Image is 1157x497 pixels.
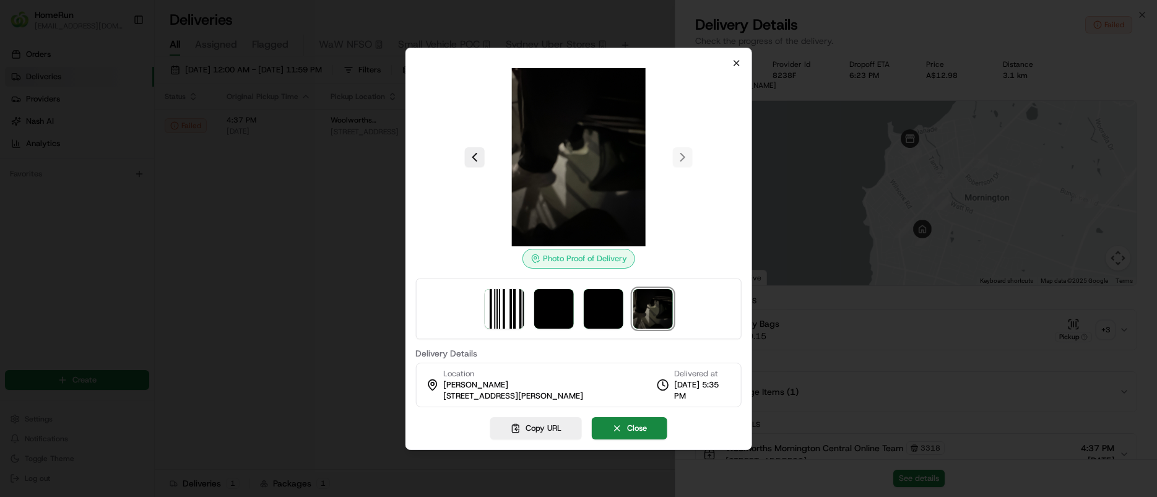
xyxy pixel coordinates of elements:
[633,289,673,329] img: photo_proof_of_delivery image
[443,391,583,402] span: [STREET_ADDRESS][PERSON_NAME]
[584,289,623,329] img: photo_proof_of_delivery image
[522,249,635,269] div: Photo Proof of Delivery
[415,349,742,358] label: Delivery Details
[490,417,582,439] button: Copy URL
[443,368,474,379] span: Location
[490,68,668,246] img: photo_proof_of_delivery image
[485,289,524,329] img: barcode_scan_on_pickup image
[674,368,731,379] span: Delivered at
[674,379,731,402] span: [DATE] 5:35 PM
[534,289,574,329] img: photo_proof_of_delivery image
[592,417,667,439] button: Close
[443,379,508,391] span: [PERSON_NAME]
